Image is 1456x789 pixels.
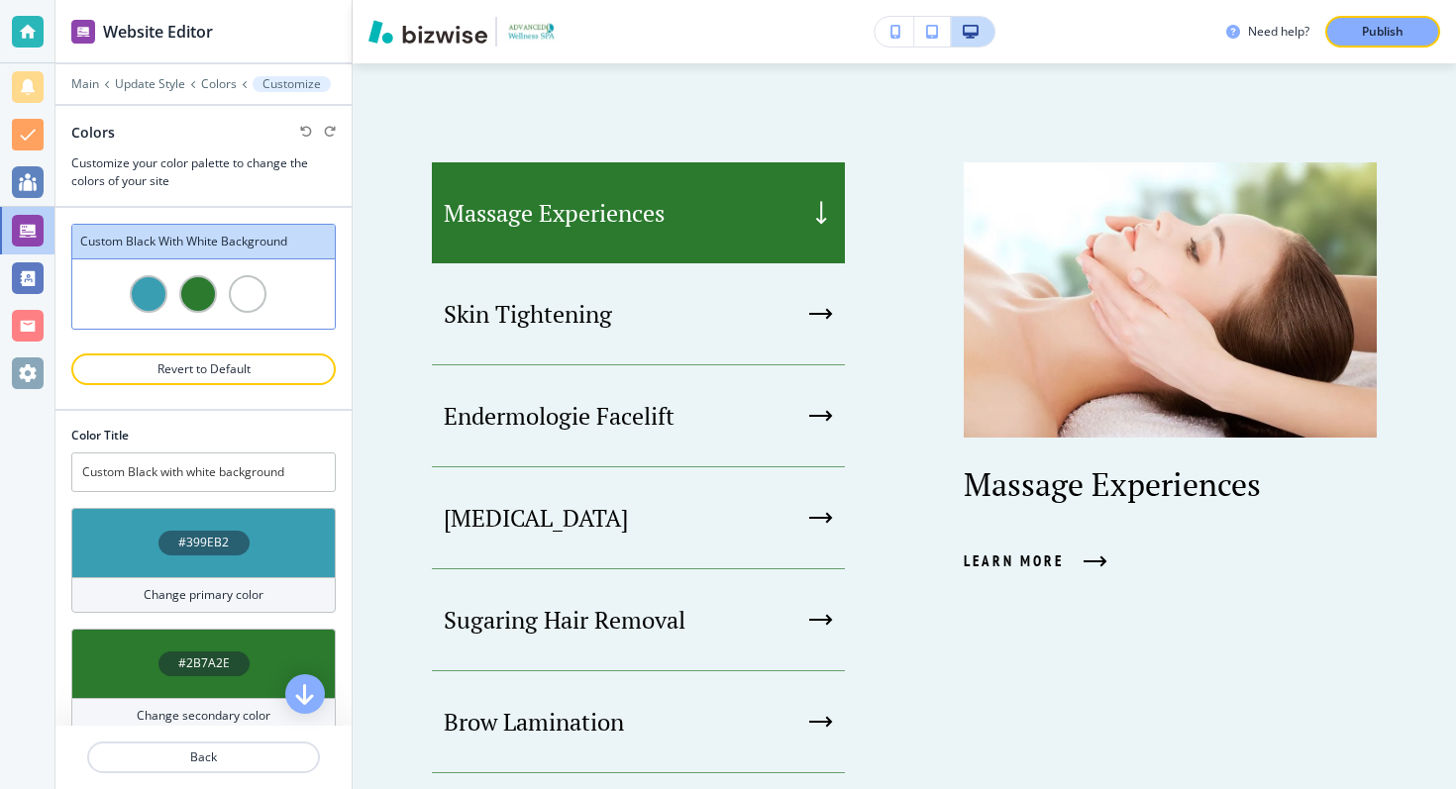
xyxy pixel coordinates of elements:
span: Learn More [964,549,1064,573]
button: Help [264,618,396,697]
div: Bizwise [88,333,140,353]
div: Close [341,32,376,67]
h2: Website Editor [103,20,213,44]
p: Back [89,748,318,766]
div: Google Tag Manager Guide [41,566,332,587]
button: Update Style [115,77,185,91]
button: #2B7A2EChange secondary color [71,629,336,734]
h4: Change secondary color [137,707,270,725]
span: Search for help [41,484,160,505]
span: Help [314,667,346,681]
button: Revert to Default [71,353,336,385]
button: [MEDICAL_DATA] [432,467,845,569]
h2: Colors [71,122,115,143]
div: DropInBlog Guide [29,595,367,632]
div: Profile image for Support [41,313,80,352]
p: Endermologie Facelift [444,401,675,431]
div: • [DATE] [144,333,199,353]
div: Recent messageProfile image for SupportYou’ll get replies here and in your email: ✉️ [EMAIL_ADDRE... [20,266,376,370]
p: Massage Experiences [964,465,1377,503]
button: Learn More [964,535,1107,588]
p: How can we help? [40,208,357,242]
button: Search for help [29,474,367,514]
div: Connect Bizwise Email to Gmail [29,522,367,558]
img: Bizwise Logo [368,20,487,44]
button: Endermologie Facelift [432,365,845,467]
button: Brow Lamination [432,671,845,773]
p: [MEDICAL_DATA] [444,503,628,533]
button: Skin Tightening [432,263,845,365]
p: Publish [1362,23,1404,41]
p: Brow Lamination [444,707,624,737]
div: Google Tag Manager Guide [29,558,367,595]
button: Messages [132,618,263,697]
h3: Need help? [1248,23,1309,41]
button: Customize [253,76,331,92]
button: Sugaring Hair Removal [432,569,845,671]
img: editor icon [71,20,95,44]
h4: Change primary color [144,586,263,604]
img: a056a3583ebd43b2ca8e8a8cff602ff5.webp [964,162,1377,438]
button: Back [87,741,320,773]
span: You’ll get replies here and in your email: ✉️ [EMAIL_ADDRESS][DOMAIN_NAME] The team will reply as... [88,314,920,330]
h4: #399EB2 [178,534,229,551]
span: Messages [164,667,233,681]
p: Sugaring Hair Removal [444,605,685,635]
div: We'll be back online in 2 hours [41,418,331,439]
div: Profile image for SupportYou’ll get replies here and in your email: ✉️ [EMAIL_ADDRESS][DOMAIN_NAM... [21,296,375,369]
p: Revert to Default [97,360,310,378]
p: Skin Tightening [444,299,612,329]
div: DropInBlog Guide [41,603,332,624]
p: Hi [PERSON_NAME] 👋 [40,141,357,208]
p: Massage Experiences [444,198,665,228]
div: Send us a messageWe'll be back online in 2 hours [20,380,376,455]
span: Home [44,667,88,681]
button: Main [71,77,99,91]
div: Profile image for Support [40,32,79,71]
h3: Custom Black with white background [80,233,327,250]
div: Connect Bizwise Email to Gmail [41,530,332,550]
img: Your Logo [505,21,559,42]
h3: Customize your color palette to change the colors of your site [71,154,336,190]
button: Publish [1325,16,1440,48]
p: Customize [262,77,321,91]
button: #399EB2Change primary color [71,508,336,613]
button: Colors [201,77,237,91]
h4: #2B7A2E [178,654,230,672]
div: Send us a message [41,397,331,418]
button: Massage Experiences [432,162,845,263]
div: Recent message [41,283,356,304]
h2: Color Title [71,427,129,444]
